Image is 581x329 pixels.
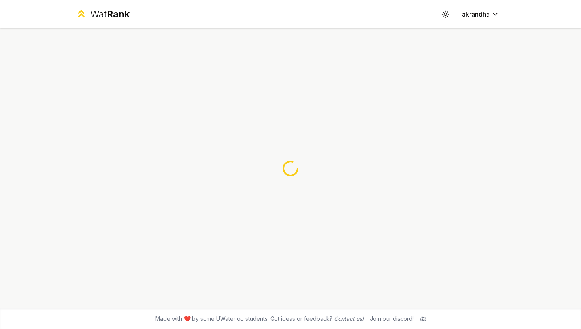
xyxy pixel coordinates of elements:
[107,8,130,20] span: Rank
[155,315,364,323] span: Made with ❤️ by some UWaterloo students. Got ideas or feedback?
[456,7,506,21] button: akrandha
[75,8,130,21] a: WatRank
[462,9,490,19] span: akrandha
[90,8,130,21] div: Wat
[370,315,414,323] div: Join our discord!
[334,315,364,322] a: Contact us!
